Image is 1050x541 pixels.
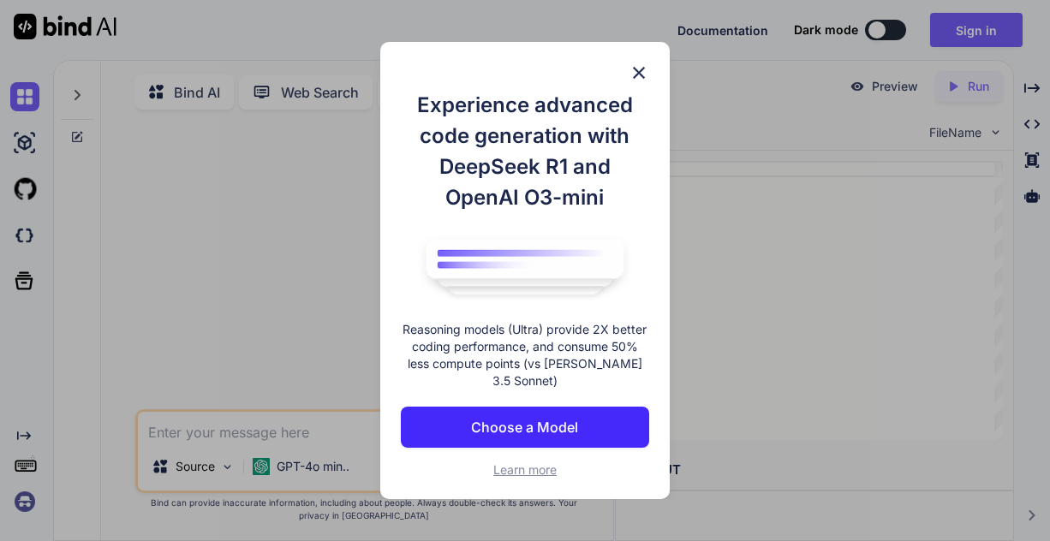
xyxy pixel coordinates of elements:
h1: Experience advanced code generation with DeepSeek R1 and OpenAI O3-mini [401,90,648,213]
p: Choose a Model [471,417,578,437]
img: bind logo [414,230,636,304]
img: close [629,62,649,83]
p: Reasoning models (Ultra) provide 2X better coding performance, and consume 50% less compute point... [401,321,648,389]
span: Learn more [493,462,557,477]
button: Choose a Model [401,407,648,448]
